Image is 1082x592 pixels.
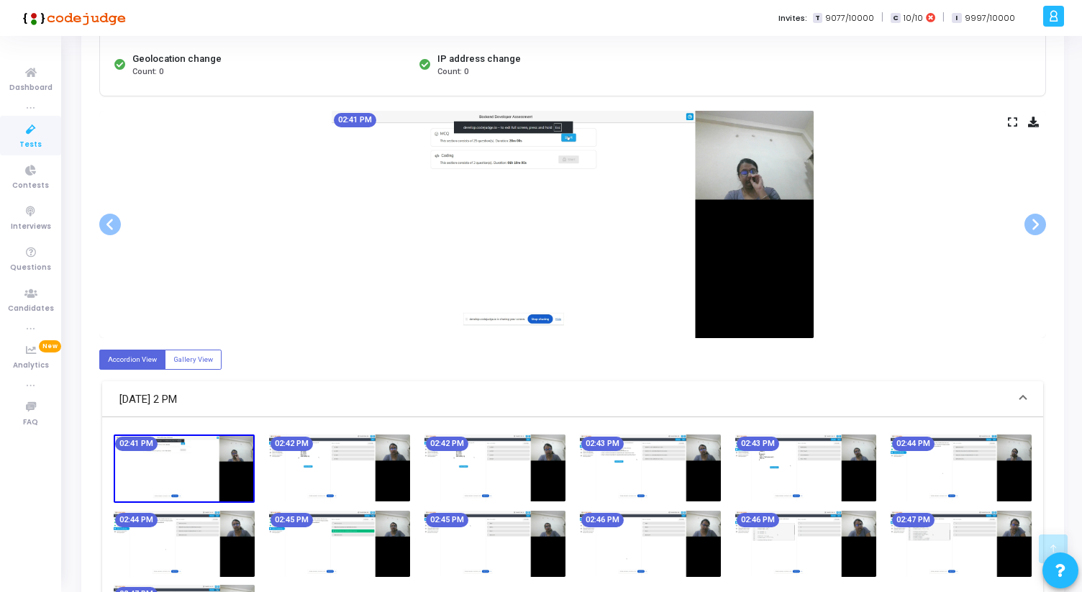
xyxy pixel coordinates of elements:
[424,434,565,501] img: screenshot-1757754770680.jpeg
[11,221,51,233] span: Interviews
[270,437,313,451] mat-chip: 02:42 PM
[269,434,410,501] img: screenshot-1757754740420.jpeg
[119,391,1009,408] mat-panel-title: [DATE] 2 PM
[332,111,814,338] img: screenshot-1757754711186.jpeg
[904,12,923,24] span: 10/10
[737,437,779,451] mat-chip: 02:43 PM
[581,513,624,527] mat-chip: 02:46 PM
[165,350,222,369] label: Gallery View
[39,340,61,352] span: New
[952,13,961,24] span: I
[580,434,721,501] img: screenshot-1757754800402.jpeg
[334,113,376,127] mat-chip: 02:41 PM
[13,360,49,372] span: Analytics
[437,66,468,78] span: Count: 0
[12,180,49,192] span: Contests
[23,416,38,429] span: FAQ
[102,381,1043,417] mat-expansion-panel-header: [DATE] 2 PM
[580,511,721,577] img: screenshot-1757754980408.jpeg
[8,303,54,315] span: Candidates
[426,513,468,527] mat-chip: 02:45 PM
[18,4,126,32] img: logo
[881,10,883,25] span: |
[942,10,945,25] span: |
[99,350,165,369] label: Accordion View
[965,12,1015,24] span: 9997/10000
[9,82,53,94] span: Dashboard
[437,52,521,66] div: IP address change
[115,513,158,527] mat-chip: 02:44 PM
[891,511,1032,577] img: screenshot-1757755040411.jpeg
[892,437,935,451] mat-chip: 02:44 PM
[269,511,410,577] img: screenshot-1757754920400.jpeg
[114,434,255,503] img: screenshot-1757754711186.jpeg
[813,13,822,24] span: T
[892,513,935,527] mat-chip: 02:47 PM
[891,434,1032,501] img: screenshot-1757754860406.jpeg
[114,511,255,577] img: screenshot-1757754890414.jpeg
[735,434,876,501] img: screenshot-1757754830408.jpeg
[735,511,876,577] img: screenshot-1757755010414.jpeg
[424,511,565,577] img: screenshot-1757754950418.jpeg
[270,513,313,527] mat-chip: 02:45 PM
[132,52,222,66] div: Geolocation change
[891,13,900,24] span: C
[115,437,158,451] mat-chip: 02:41 PM
[132,66,163,78] span: Count: 0
[426,437,468,451] mat-chip: 02:42 PM
[19,139,42,151] span: Tests
[10,262,51,274] span: Questions
[581,437,624,451] mat-chip: 02:43 PM
[825,12,874,24] span: 9077/10000
[778,12,807,24] label: Invites:
[737,513,779,527] mat-chip: 02:46 PM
